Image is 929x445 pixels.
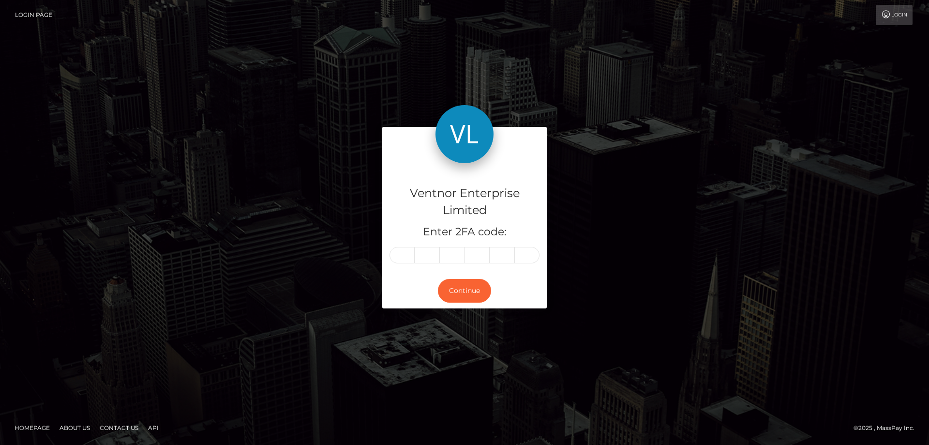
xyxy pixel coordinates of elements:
[854,423,922,433] div: © 2025 , MassPay Inc.
[11,420,54,435] a: Homepage
[390,185,539,219] h4: Ventnor Enterprise Limited
[390,225,539,240] h5: Enter 2FA code:
[144,420,163,435] a: API
[96,420,142,435] a: Contact Us
[15,5,52,25] a: Login Page
[56,420,94,435] a: About Us
[876,5,913,25] a: Login
[435,105,494,163] img: Ventnor Enterprise Limited
[438,279,491,303] button: Continue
